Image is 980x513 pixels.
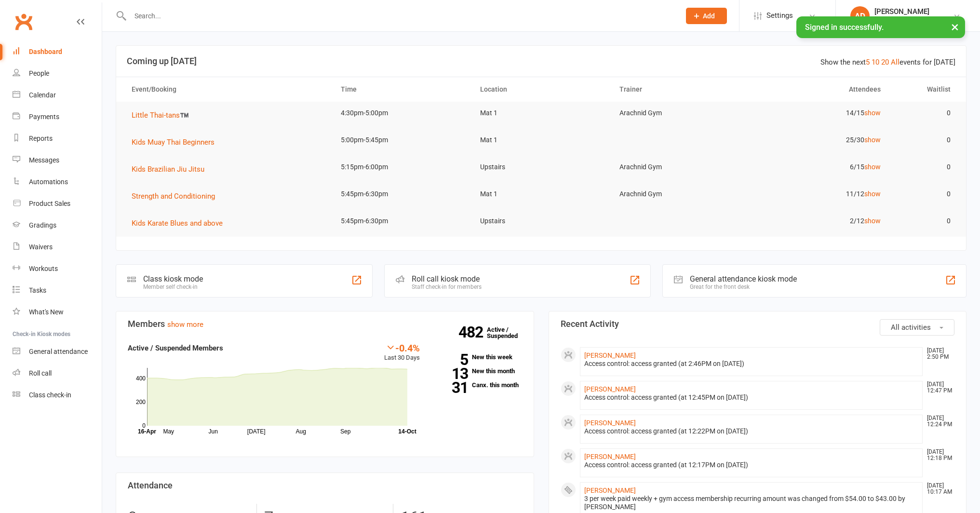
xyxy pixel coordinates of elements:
a: 5New this week [434,354,522,360]
h3: Coming up [DATE] [127,56,955,66]
td: Arachnid Gym [611,183,750,205]
th: Location [471,77,611,102]
a: Messages [13,149,102,171]
a: Class kiosk mode [13,384,102,406]
div: Messages [29,156,59,164]
span: Little Thai-tans™️ [132,111,189,120]
span: Signed in successfully. [805,23,884,32]
div: Automations [29,178,68,186]
td: 6/15 [750,156,889,178]
button: × [946,16,964,37]
a: Calendar [13,84,102,106]
div: Gradings [29,221,56,229]
div: Class kiosk mode [143,274,203,283]
div: Member self check-in [143,283,203,290]
a: 31Canx. this month [434,382,522,388]
th: Trainer [611,77,750,102]
a: 10 [872,58,879,67]
div: Waivers [29,243,53,251]
a: 5 [866,58,870,67]
span: Strength and Conditioning [132,192,215,201]
a: Dashboard [13,41,102,63]
div: Show the next events for [DATE] [820,56,955,68]
button: Add [686,8,727,24]
td: 25/30 [750,129,889,151]
time: [DATE] 12:18 PM [922,449,954,461]
span: Add [703,12,715,20]
button: Kids Muay Thai Beginners [132,136,221,148]
td: 5:45pm-6:30pm [332,210,471,232]
td: Mat 1 [471,102,611,124]
td: Upstairs [471,156,611,178]
td: Arachnid Gym [611,102,750,124]
td: 5:15pm-6:00pm [332,156,471,178]
td: 0 [889,210,959,232]
a: 13New this month [434,368,522,374]
div: Tasks [29,286,46,294]
div: Payments [29,113,59,121]
a: show [864,190,881,198]
button: All activities [880,319,954,336]
span: Kids Muay Thai Beginners [132,138,215,147]
th: Waitlist [889,77,959,102]
strong: 482 [458,325,487,339]
th: Attendees [750,77,889,102]
a: Workouts [13,258,102,280]
a: Clubworx [12,10,36,34]
input: Search... [127,9,674,23]
td: 5:00pm-5:45pm [332,129,471,151]
div: Access control: access granted (at 2:46PM on [DATE]) [584,360,919,368]
a: Product Sales [13,193,102,215]
a: 20 [881,58,889,67]
div: Access control: access granted (at 12:45PM on [DATE]) [584,393,919,402]
a: Tasks [13,280,102,301]
div: Staff check-in for members [412,283,482,290]
th: Time [332,77,471,102]
strong: 31 [434,380,468,395]
a: [PERSON_NAME] [584,453,636,460]
a: 482Active / Suspended [487,319,529,346]
div: -0.4% [384,342,420,353]
button: Kids Karate Blues and above [132,217,229,229]
div: Reports [29,135,53,142]
td: 5:45pm-6:30pm [332,183,471,205]
time: [DATE] 12:47 PM [922,381,954,394]
a: Roll call [13,363,102,384]
a: [PERSON_NAME] [584,486,636,494]
td: 11/12 [750,183,889,205]
a: [PERSON_NAME] [584,351,636,359]
strong: 5 [434,352,468,367]
h3: Members [128,319,522,329]
button: Kids Brazilian Jiu Jitsu [132,163,211,175]
div: What's New [29,308,64,316]
div: Dashboard [29,48,62,55]
td: 0 [889,156,959,178]
a: show [864,163,881,171]
button: Strength and Conditioning [132,190,222,202]
td: 14/15 [750,102,889,124]
a: show more [167,320,203,329]
div: Arachnid Gym [874,16,929,25]
div: AD [850,6,870,26]
div: General attendance kiosk mode [690,274,797,283]
div: Roll call kiosk mode [412,274,482,283]
td: Arachnid Gym [611,156,750,178]
time: [DATE] 12:24 PM [922,415,954,428]
div: Class check-in [29,391,71,399]
a: Payments [13,106,102,128]
td: 0 [889,102,959,124]
a: Automations [13,171,102,193]
h3: Attendance [128,481,522,490]
td: 0 [889,129,959,151]
time: [DATE] 2:50 PM [922,348,954,360]
div: Workouts [29,265,58,272]
div: 3 per week paid weekly + gym access membership recurring amount was changed from $54.00 to $43.00... [584,495,919,511]
th: Event/Booking [123,77,332,102]
div: Last 30 Days [384,342,420,363]
h3: Recent Activity [561,319,955,329]
span: Kids Brazilian Jiu Jitsu [132,165,204,174]
td: 2/12 [750,210,889,232]
a: Gradings [13,215,102,236]
a: show [864,109,881,117]
a: General attendance kiosk mode [13,341,102,363]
